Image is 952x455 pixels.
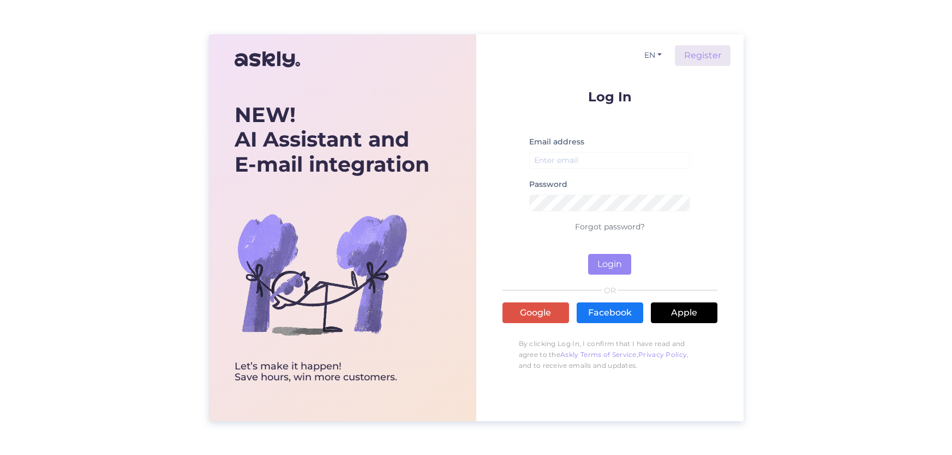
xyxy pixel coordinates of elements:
[577,302,643,323] a: Facebook
[529,136,584,148] label: Email address
[502,90,717,104] p: Log In
[235,361,429,383] div: Let’s make it happen! Save hours, win more customers.
[529,152,691,169] input: Enter email
[235,46,300,72] img: Askly
[502,333,717,377] p: By clicking Log In, I confirm that I have read and agree to the , , and to receive emails and upd...
[235,102,429,177] div: AI Assistant and E-mail integration
[529,179,567,190] label: Password
[588,254,631,275] button: Login
[638,350,687,359] a: Privacy Policy
[651,302,717,323] a: Apple
[640,47,666,63] button: EN
[235,187,409,361] img: bg-askly
[602,287,618,294] span: OR
[560,350,637,359] a: Askly Terms of Service
[235,102,296,128] b: NEW!
[675,45,731,66] a: Register
[575,222,645,232] a: Forgot password?
[502,302,569,323] a: Google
